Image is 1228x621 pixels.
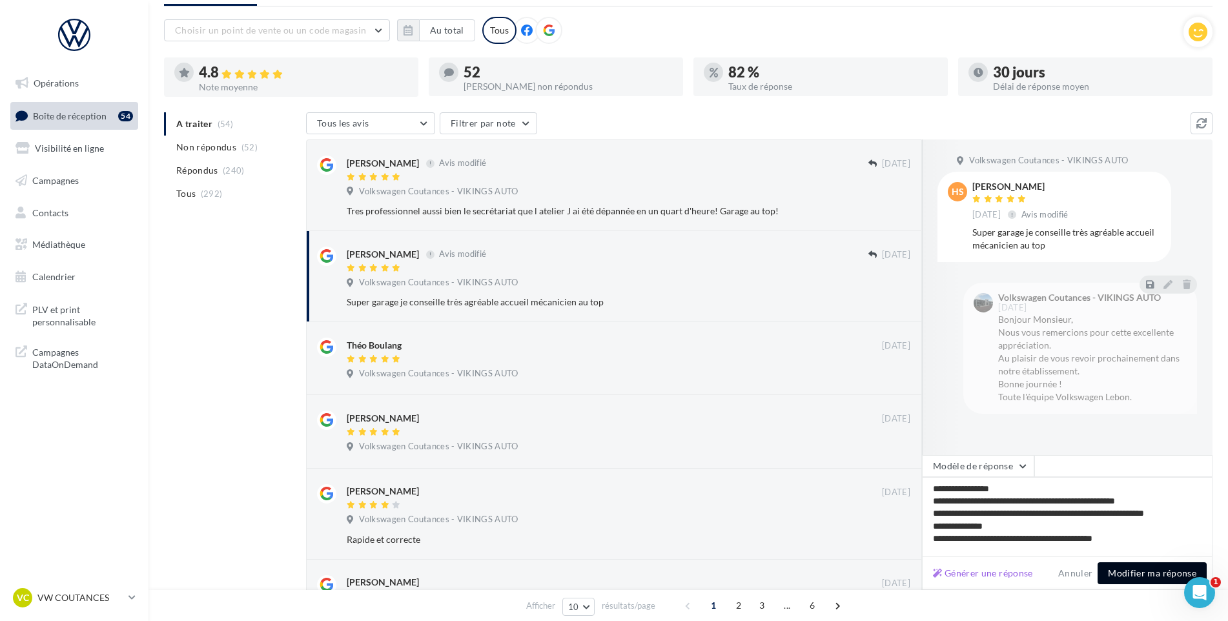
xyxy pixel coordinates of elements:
span: Volkswagen Coutances - VIKINGS AUTO [969,155,1128,167]
span: Campagnes [32,175,79,186]
span: 1 [1211,577,1221,587]
a: Campagnes DataOnDemand [8,338,141,376]
div: [PERSON_NAME] [347,576,419,589]
div: Délai de réponse moyen [993,82,1202,91]
div: 54 [118,111,133,121]
span: Avis modifié [439,249,486,260]
div: [PERSON_NAME] [347,157,419,170]
div: 30 jours [993,65,1202,79]
div: Super garage je conseille très agréable accueil mécanicien au top [347,296,826,309]
span: Visibilité en ligne [35,143,104,154]
p: VW COUTANCES [37,591,123,604]
div: [PERSON_NAME] non répondus [464,82,673,91]
button: Au total [397,19,475,41]
div: 4.8 [199,65,408,80]
div: [PERSON_NAME] [347,248,419,261]
button: Filtrer par note [440,112,537,134]
div: Tous [482,17,517,44]
span: Afficher [526,600,555,612]
button: Au total [419,19,475,41]
div: Théo Boulang [347,339,402,352]
span: (52) [241,142,258,152]
span: Avis modifié [439,158,486,168]
span: 6 [802,595,823,616]
span: VC [17,591,29,604]
div: [PERSON_NAME] [347,485,419,498]
span: Volkswagen Coutances - VIKINGS AUTO [359,277,518,289]
div: Bonjour Monsieur, Nous vous remercions pour cette excellente appréciation. Au plaisir de vous rev... [998,313,1187,403]
div: [PERSON_NAME] [347,412,419,425]
span: Volkswagen Coutances - VIKINGS AUTO [359,441,518,453]
span: résultats/page [602,600,655,612]
span: Calendrier [32,271,76,282]
a: Médiathèque [8,231,141,258]
span: Non répondus [176,141,236,154]
iframe: Intercom live chat [1184,577,1215,608]
span: [DATE] [882,158,910,170]
a: Contacts [8,199,141,227]
span: Médiathèque [32,239,85,250]
button: Choisir un point de vente ou un code magasin [164,19,390,41]
div: [PERSON_NAME] [972,182,1071,191]
span: Répondus [176,164,218,177]
a: Campagnes [8,167,141,194]
span: (240) [223,165,245,176]
span: Avis modifié [1021,209,1069,219]
a: Calendrier [8,263,141,290]
span: Choisir un point de vente ou un code magasin [175,25,366,36]
span: [DATE] [972,209,1001,221]
span: [DATE] [882,340,910,352]
span: hs [952,185,964,198]
span: 1 [703,595,724,616]
button: Générer une réponse [928,565,1038,581]
a: Visibilité en ligne [8,135,141,162]
span: [DATE] [882,578,910,589]
a: VC VW COUTANCES [10,585,138,610]
button: Tous les avis [306,112,435,134]
button: Annuler [1053,565,1098,581]
span: 10 [568,602,579,612]
div: Taux de réponse [728,82,937,91]
span: Opérations [34,77,79,88]
span: Campagnes DataOnDemand [32,343,133,371]
span: Tous [176,187,196,200]
span: [DATE] [882,413,910,425]
a: Boîte de réception54 [8,102,141,130]
button: 10 [562,598,595,616]
button: Modifier ma réponse [1098,562,1207,584]
span: Contacts [32,207,68,218]
span: Tous les avis [317,117,369,128]
div: Volkswagen Coutances - VIKINGS AUTO [998,293,1161,302]
span: (292) [201,188,223,199]
span: 2 [728,595,749,616]
a: PLV et print personnalisable [8,296,141,334]
span: PLV et print personnalisable [32,301,133,329]
a: Opérations [8,70,141,97]
span: [DATE] [882,487,910,498]
div: Note moyenne [199,83,408,92]
span: Boîte de réception [33,110,107,121]
button: Modèle de réponse [922,455,1034,477]
span: [DATE] [998,303,1027,312]
div: Super garage je conseille très agréable accueil mécanicien au top [972,226,1161,252]
span: Volkswagen Coutances - VIKINGS AUTO [359,186,518,198]
span: Volkswagen Coutances - VIKINGS AUTO [359,368,518,380]
div: 82 % [728,65,937,79]
span: [DATE] [882,249,910,261]
span: 3 [752,595,772,616]
span: ... [777,595,797,616]
span: Volkswagen Coutances - VIKINGS AUTO [359,514,518,525]
div: Rapide et correcte [347,533,826,546]
div: Tres professionnel aussi bien le secrétariat que l atelier J ai été dépannée en un quart d'heure!... [347,205,826,218]
div: 52 [464,65,673,79]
